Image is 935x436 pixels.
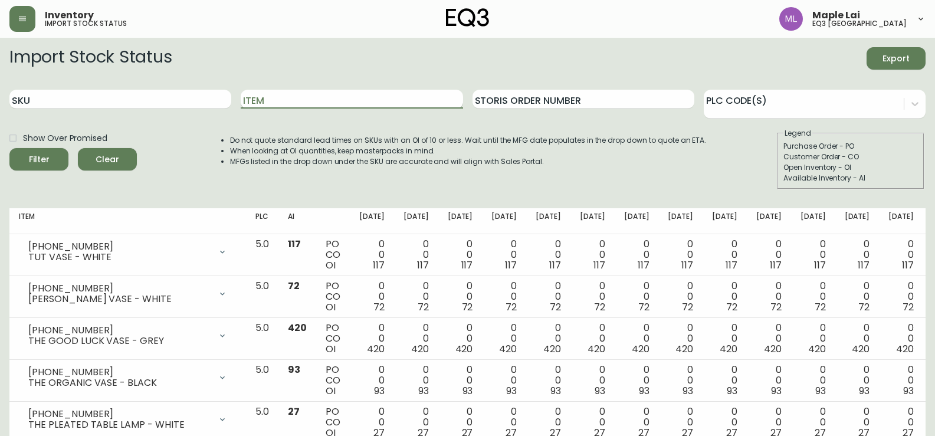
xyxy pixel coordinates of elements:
[858,258,870,272] span: 117
[756,365,782,396] div: 0 0
[624,365,649,396] div: 0 0
[615,208,659,234] th: [DATE]
[681,258,693,272] span: 117
[491,323,517,355] div: 0 0
[28,336,211,346] div: THE GOOD LUCK VASE - GREY
[505,258,517,272] span: 117
[639,384,649,398] span: 93
[580,365,605,396] div: 0 0
[845,281,870,313] div: 0 0
[712,281,737,313] div: 0 0
[668,281,693,313] div: 0 0
[506,300,517,314] span: 72
[903,300,914,314] span: 72
[770,258,782,272] span: 117
[278,208,316,234] th: AI
[326,258,336,272] span: OI
[462,384,473,398] span: 93
[624,281,649,313] div: 0 0
[638,300,649,314] span: 72
[580,323,605,355] div: 0 0
[230,156,707,167] li: MFGs listed in the drop down under the SKU are accurate and will align with Sales Portal.
[845,239,870,271] div: 0 0
[326,342,336,356] span: OI
[28,378,211,388] div: THE ORGANIC VASE - BLACK
[808,342,826,356] span: 420
[783,173,918,183] div: Available Inventory - AI
[867,47,926,70] button: Export
[326,365,340,396] div: PO CO
[446,8,490,27] img: logo
[703,208,747,234] th: [DATE]
[668,323,693,355] div: 0 0
[580,281,605,313] div: 0 0
[668,239,693,271] div: 0 0
[783,141,918,152] div: Purchase Order - PO
[230,135,707,146] li: Do not quote standard lead times on SKUs with an OI of 10 or less. Wait until the MFG date popula...
[403,281,429,313] div: 0 0
[783,152,918,162] div: Customer Order - CO
[326,300,336,314] span: OI
[543,342,561,356] span: 420
[801,365,826,396] div: 0 0
[859,384,870,398] span: 93
[246,276,278,318] td: 5.0
[624,323,649,355] div: 0 0
[570,208,615,234] th: [DATE]
[491,281,517,313] div: 0 0
[888,365,914,396] div: 0 0
[246,208,278,234] th: PLC
[720,342,737,356] span: 420
[288,363,300,376] span: 93
[712,239,737,271] div: 0 0
[28,367,211,378] div: [PHONE_NUMBER]
[845,323,870,355] div: 0 0
[550,300,561,314] span: 72
[374,384,385,398] span: 93
[526,208,570,234] th: [DATE]
[28,241,211,252] div: [PHONE_NUMBER]
[9,148,68,171] button: Filter
[764,342,782,356] span: 420
[417,258,429,272] span: 117
[638,258,649,272] span: 117
[783,162,918,173] div: Open Inventory - OI
[726,258,737,272] span: 117
[9,208,246,234] th: Item
[28,409,211,419] div: [PHONE_NUMBER]
[791,208,835,234] th: [DATE]
[801,323,826,355] div: 0 0
[403,323,429,355] div: 0 0
[888,323,914,355] div: 0 0
[658,208,703,234] th: [DATE]
[19,281,237,307] div: [PHONE_NUMBER][PERSON_NAME] VASE - WHITE
[78,148,137,171] button: Clear
[246,234,278,276] td: 5.0
[28,294,211,304] div: [PERSON_NAME] VASE - WHITE
[326,281,340,313] div: PO CO
[858,300,870,314] span: 72
[756,323,782,355] div: 0 0
[448,365,473,396] div: 0 0
[373,258,385,272] span: 117
[19,407,237,432] div: [PHONE_NUMBER]THE PLEATED TABLE LAMP - WHITE
[461,258,473,272] span: 117
[815,300,826,314] span: 72
[326,384,336,398] span: OI
[771,384,782,398] span: 93
[499,342,517,356] span: 420
[246,360,278,402] td: 5.0
[712,365,737,396] div: 0 0
[770,300,782,314] span: 72
[594,300,605,314] span: 72
[835,208,880,234] th: [DATE]
[812,11,860,20] span: Maple Lai
[879,208,923,234] th: [DATE]
[814,258,826,272] span: 117
[288,321,307,335] span: 420
[455,342,473,356] span: 420
[418,300,429,314] span: 72
[812,20,907,27] h5: eq3 [GEOGRAPHIC_DATA]
[845,365,870,396] div: 0 0
[747,208,791,234] th: [DATE]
